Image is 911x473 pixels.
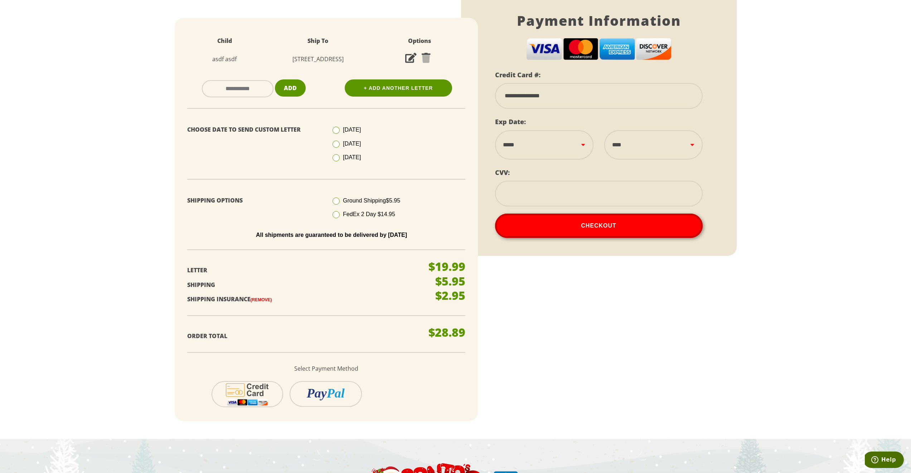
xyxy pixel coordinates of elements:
p: $28.89 [428,327,465,338]
p: Shipping Insurance [187,294,417,304]
span: FedEx 2 Day $14.95 [343,211,395,217]
td: [STREET_ADDRESS] [267,50,369,69]
span: $5.95 [386,198,400,204]
p: Order Total [187,331,417,341]
i: Pay [307,386,327,400]
a: + Add Another Letter [345,79,452,97]
label: Credit Card #: [495,70,541,79]
iframe: Opens a widget where you can find more information [865,452,904,469]
p: $19.99 [428,261,465,272]
button: Add [275,79,306,97]
button: Checkout [495,214,703,238]
span: Ground Shipping [343,198,400,204]
p: Select Payment Method [187,364,465,374]
i: Pal [327,386,345,400]
label: Exp Date: [495,117,526,126]
span: [DATE] [343,154,361,160]
p: Shipping Options [187,195,321,206]
p: Shipping [187,280,417,290]
p: $2.95 [435,290,465,301]
th: Child [182,32,267,50]
p: All shipments are guaranteed to be delivered by [DATE] [193,232,471,238]
span: [DATE] [343,127,361,133]
span: Add [284,84,297,92]
p: Choose Date To Send Custom Letter [187,125,321,135]
a: (Remove) [251,297,272,302]
th: Options [369,32,471,50]
h1: Payment Information [495,13,703,29]
span: [DATE] [343,141,361,147]
label: CVV: [495,168,510,177]
td: asdf asdf [182,50,267,69]
p: Letter [187,265,417,275]
button: PayPal [290,381,362,407]
img: cc-icon-2.svg [221,382,274,406]
th: Ship To [267,32,369,50]
p: $5.95 [435,275,465,287]
img: cc-logos.png [526,38,672,60]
